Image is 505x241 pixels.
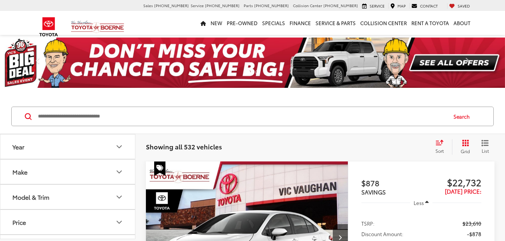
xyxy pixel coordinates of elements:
[409,3,440,9] a: Contact
[146,142,222,151] span: Showing all 532 vehicles
[287,11,313,35] a: Finance
[458,3,470,9] span: Saved
[198,11,208,35] a: Home
[224,11,260,35] a: Pre-Owned
[463,220,481,227] span: $23,610
[37,107,446,125] input: Search by Make, Model, or Keyword
[154,3,189,8] span: [PHONE_NUMBER]
[115,142,124,151] div: Year
[361,220,375,227] span: TSRP:
[481,148,489,154] span: List
[0,210,136,234] button: PricePrice
[361,230,403,238] span: Discount Amount:
[397,3,406,9] span: Map
[115,167,124,176] div: Make
[0,160,136,184] button: MakeMake
[12,218,26,226] div: Price
[446,107,481,126] button: Search
[260,11,287,35] a: Specials
[154,161,165,176] span: Special
[452,139,476,154] button: Grid View
[435,148,444,154] span: Sort
[191,3,204,8] span: Service
[409,11,451,35] a: Rent a Toyota
[432,139,452,154] button: Select sort value
[35,15,63,39] img: Toyota
[358,11,409,35] a: Collision Center
[476,139,494,154] button: List View
[0,185,136,209] button: Model & TrimModel & Trim
[447,3,472,9] a: My Saved Vehicles
[421,176,481,188] span: $22,732
[461,148,470,154] span: Grid
[115,218,124,227] div: Price
[388,3,408,9] a: Map
[451,11,473,35] a: About
[360,3,387,9] a: Service
[410,196,433,209] button: Less
[420,3,438,9] span: Contact
[208,11,224,35] a: New
[370,3,385,9] span: Service
[115,193,124,202] div: Model & Trim
[293,3,322,8] span: Collision Center
[361,177,422,188] span: $878
[71,20,124,33] img: Vic Vaughan Toyota of Boerne
[254,3,289,8] span: [PHONE_NUMBER]
[445,187,481,195] span: [DATE] Price:
[414,199,424,206] span: Less
[361,188,386,196] span: SAVINGS
[205,3,240,8] span: [PHONE_NUMBER]
[244,3,253,8] span: Parts
[143,3,153,8] span: Sales
[0,134,136,159] button: YearYear
[12,168,27,175] div: Make
[12,193,49,200] div: Model & Trim
[313,11,358,35] a: Service & Parts: Opens in a new tab
[12,143,24,150] div: Year
[323,3,358,8] span: [PHONE_NUMBER]
[467,230,481,238] span: -$878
